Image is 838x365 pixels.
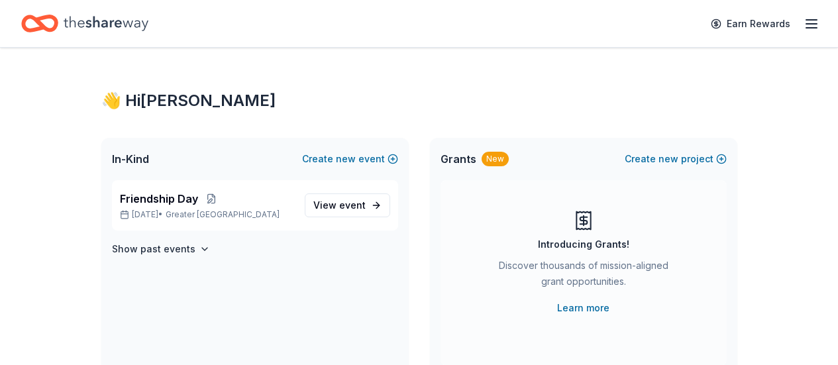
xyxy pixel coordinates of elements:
[305,193,390,217] a: View event
[336,151,356,167] span: new
[302,151,398,167] button: Createnewevent
[557,300,609,316] a: Learn more
[166,209,280,220] span: Greater [GEOGRAPHIC_DATA]
[703,12,798,36] a: Earn Rewards
[112,241,195,257] h4: Show past events
[101,90,737,111] div: 👋 Hi [PERSON_NAME]
[313,197,366,213] span: View
[112,241,210,257] button: Show past events
[538,236,629,252] div: Introducing Grants!
[120,191,198,207] span: Friendship Day
[441,151,476,167] span: Grants
[120,209,294,220] p: [DATE] •
[625,151,727,167] button: Createnewproject
[112,151,149,167] span: In-Kind
[482,152,509,166] div: New
[658,151,678,167] span: new
[494,258,674,295] div: Discover thousands of mission-aligned grant opportunities.
[339,199,366,211] span: event
[21,8,148,39] a: Home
